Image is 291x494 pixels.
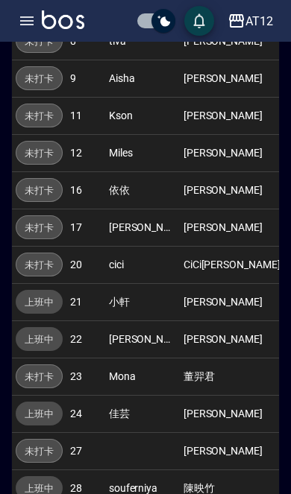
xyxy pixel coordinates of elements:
td: 27 [66,432,105,469]
td: 佳芸 [105,395,180,432]
td: 17 [66,209,105,246]
td: 11 [66,97,105,134]
td: 12 [66,134,105,171]
span: 未打卡 [16,220,62,235]
td: 9 [66,60,105,97]
td: 22 [66,320,105,358]
button: save [184,6,214,36]
td: [PERSON_NAME] [105,320,180,358]
td: 21 [66,283,105,320]
span: 未打卡 [16,257,62,273]
td: cici [105,246,180,283]
span: 未打卡 [16,71,62,86]
td: Miles [105,134,180,171]
td: 23 [66,358,105,395]
span: 未打卡 [16,443,62,459]
span: 上班中 [16,332,63,347]
span: 未打卡 [16,108,62,124]
div: AT12 [245,12,273,31]
td: 24 [66,395,105,432]
span: 未打卡 [16,183,62,198]
img: Logo [42,10,84,29]
span: 未打卡 [16,369,62,384]
td: Aisha [105,60,180,97]
span: 上班中 [16,294,63,310]
td: Kson [105,97,180,134]
td: Mona [105,358,180,395]
td: 依依 [105,171,180,209]
td: 小軒 [105,283,180,320]
td: 16 [66,171,105,209]
td: 20 [66,246,105,283]
span: 上班中 [16,406,63,422]
button: AT12 [222,6,279,37]
span: 未打卡 [16,145,62,161]
td: [PERSON_NAME] [105,209,180,246]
